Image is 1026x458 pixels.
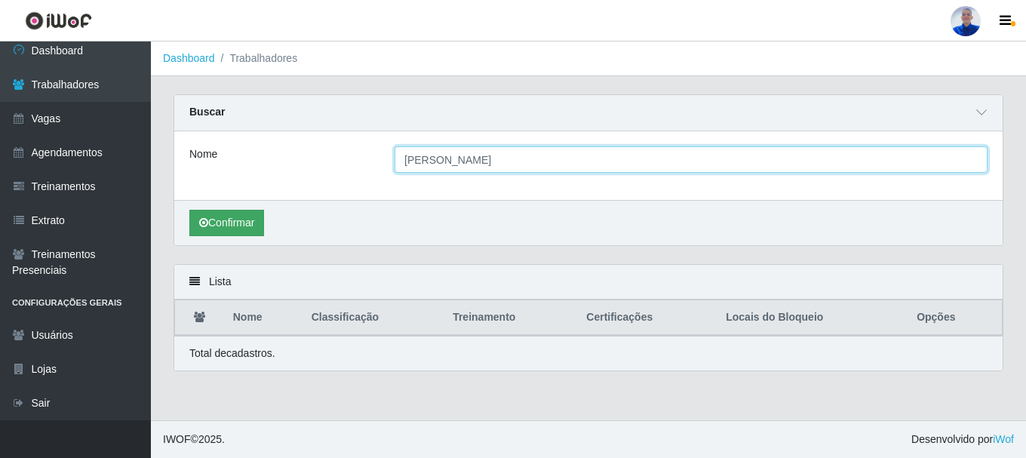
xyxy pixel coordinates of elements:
th: Classificação [303,300,444,336]
th: Treinamento [444,300,577,336]
button: Confirmar [189,210,264,236]
input: Digite o Nome... [395,146,988,173]
span: Desenvolvido por [911,432,1014,447]
nav: breadcrumb [151,41,1026,76]
label: Nome [189,146,217,162]
a: iWof [993,433,1014,445]
img: CoreUI Logo [25,11,92,30]
th: Nome [224,300,303,336]
div: Lista [174,265,1003,300]
span: © 2025 . [163,432,225,447]
strong: Buscar [189,106,225,118]
a: Dashboard [163,52,215,64]
th: Opções [908,300,1002,336]
li: Trabalhadores [215,51,298,66]
p: Total de cadastros. [189,346,275,361]
th: Locais do Bloqueio [717,300,908,336]
span: IWOF [163,433,191,445]
th: Certificações [577,300,717,336]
